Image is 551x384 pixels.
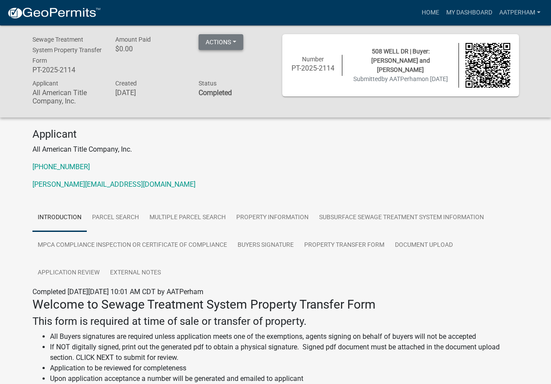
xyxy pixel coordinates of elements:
span: Number [302,56,324,63]
h4: Applicant [32,128,519,141]
span: Completed [DATE][DATE] 10:01 AM CDT by AATPerham [32,288,203,296]
a: My Dashboard [443,4,496,21]
span: by AATPerham [381,75,422,82]
a: External Notes [105,259,166,287]
span: 508 WELL DR | Buyer: [PERSON_NAME] and [PERSON_NAME] [371,48,430,73]
h6: All American Title Company, Inc. [32,89,103,105]
span: Amount Paid [115,36,151,43]
h6: [DATE] [115,89,185,97]
h6: PT-2025-2114 [291,64,336,72]
a: [PHONE_NUMBER] [32,163,90,171]
li: If NOT digitally signed, print out the generated pdf to obtain a physical signature. Signed pdf d... [50,342,519,363]
span: Submitted on [DATE] [353,75,448,82]
img: QR code [466,43,510,88]
span: Status [199,80,217,87]
a: Property Information [231,204,314,232]
button: Actions [199,34,243,50]
h6: PT-2025-2114 [32,66,103,74]
a: Document Upload [390,231,458,260]
span: Sewage Treatment System Property Transfer Form [32,36,102,64]
span: Applicant [32,80,58,87]
li: Upon application acceptance a number will be generated and emailed to applicant [50,373,519,384]
a: Subsurface Sewage Treatment System Information [314,204,489,232]
li: All Buyers signatures are required unless application meets one of the exemptions, agents signing... [50,331,519,342]
h6: $0.00 [115,45,185,53]
h4: This form is required at time of sale or transfer of property. [32,315,519,328]
li: Application to be reviewed for completeness [50,363,519,373]
span: Created [115,80,137,87]
a: Home [418,4,443,21]
a: Parcel search [87,204,144,232]
h3: Welcome to Sewage Treatment System Property Transfer Form [32,297,519,312]
p: All American Title Company, Inc. [32,144,519,155]
a: Multiple Parcel Search [144,204,231,232]
a: Introduction [32,204,87,232]
a: Application Review [32,259,105,287]
a: [PERSON_NAME][EMAIL_ADDRESS][DOMAIN_NAME] [32,180,196,188]
strong: Completed [199,89,232,97]
a: Buyers Signature [232,231,299,260]
a: MPCA Compliance Inspection or Certificate of Compliance [32,231,232,260]
a: Property Transfer Form [299,231,390,260]
a: AATPerham [496,4,544,21]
